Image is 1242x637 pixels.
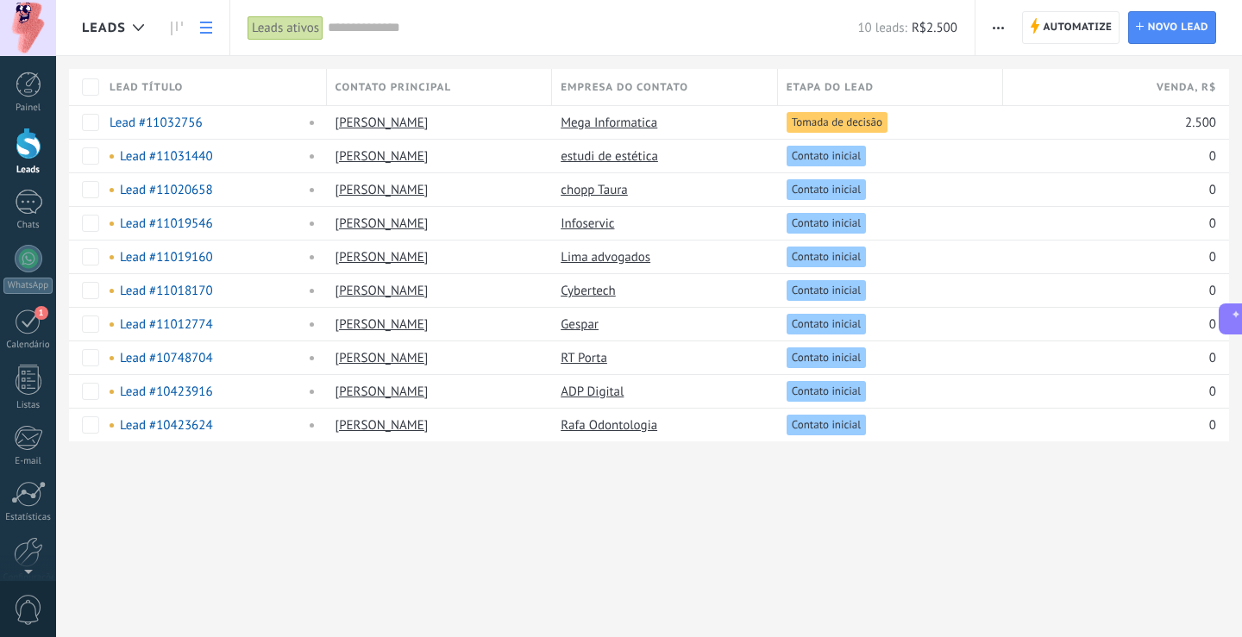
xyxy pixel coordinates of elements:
[561,417,657,434] a: Rafa Odontologia
[3,340,53,351] div: Calendário
[1128,11,1216,44] a: Novo lead
[3,103,53,114] div: Painel
[792,384,861,399] span: Contato inicial
[792,283,861,298] span: Contato inicial
[1209,417,1216,434] span: 0
[1209,215,1216,232] span: 0
[792,316,861,332] span: Contato inicial
[1157,79,1216,96] span: Venda , R$
[792,249,861,265] span: Contato inicial
[110,356,114,360] span: Nenhuma tarefa atribuída
[3,278,53,294] div: WhatsApp
[110,255,114,259] span: Nenhuma tarefa atribuída
[792,350,861,365] span: Contato inicial
[120,350,213,366] a: Lead #10748704
[1209,249,1216,265] span: 0
[336,350,429,366] a: [PERSON_NAME]
[110,289,114,293] span: Nenhuma tarefa atribuída
[787,79,874,96] span: Etapa do lead
[3,400,53,411] div: Listas
[912,20,957,36] span: R$2.500
[110,423,114,428] span: Nenhuma tarefa atribuída
[561,115,657,131] a: Mega Informatica
[120,283,213,299] a: Lead #11018170
[336,182,429,198] a: [PERSON_NAME]
[792,182,861,197] span: Contato inicial
[336,417,429,434] a: [PERSON_NAME]
[561,384,624,400] a: ADP Digital
[1209,316,1216,333] span: 0
[110,390,114,394] span: Nenhuma tarefa atribuída
[248,16,323,41] div: Leads ativos
[110,115,203,131] a: Lead #11032756
[561,182,628,198] a: chopp Taura
[561,316,599,333] a: Gespar
[336,115,429,131] a: [PERSON_NAME]
[792,215,861,231] span: Contato inicial
[336,148,429,165] a: [PERSON_NAME]
[561,79,688,96] span: Empresa do contato
[336,316,429,333] a: [PERSON_NAME]
[336,249,429,265] a: [PERSON_NAME]
[82,20,126,36] span: Leads
[3,456,53,467] div: E-mail
[792,115,882,130] span: Tomada de decisão
[1209,350,1216,366] span: 0
[120,316,213,333] a: Lead #11012774
[120,417,213,434] a: Lead #10423624
[561,215,614,232] a: Infoservic
[110,154,114,159] span: Nenhuma tarefa atribuída
[1185,115,1216,131] span: 2.500
[1209,182,1216,198] span: 0
[336,79,452,96] span: Contato principal
[3,512,53,523] div: Estatísticas
[120,148,213,165] a: Lead #11031440
[34,306,48,320] span: 1
[110,322,114,327] span: Nenhuma tarefa atribuída
[1148,12,1208,43] span: Novo lead
[1043,12,1112,43] span: Automatize
[3,220,53,231] div: Chats
[1209,384,1216,400] span: 0
[561,249,650,265] a: Lima advogados
[120,182,213,198] a: Lead #11020658
[336,283,429,299] a: [PERSON_NAME]
[561,283,616,299] a: Cybertech
[1209,283,1216,299] span: 0
[857,20,906,36] span: 10 leads:
[3,165,53,176] div: Leads
[120,384,213,400] a: Lead #10423916
[110,79,183,96] span: Lead título
[336,215,429,232] a: [PERSON_NAME]
[1022,11,1120,44] a: Automatize
[120,249,213,265] a: Lead #11019160
[120,215,213,232] a: Lead #11019546
[1209,148,1216,165] span: 0
[561,350,607,366] a: RT Porta
[110,222,114,226] span: Nenhuma tarefa atribuída
[561,148,658,165] a: estudi de estética
[792,148,861,164] span: Contato inicial
[792,417,861,433] span: Contato inicial
[110,188,114,192] span: Nenhuma tarefa atribuída
[336,384,429,400] a: [PERSON_NAME]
